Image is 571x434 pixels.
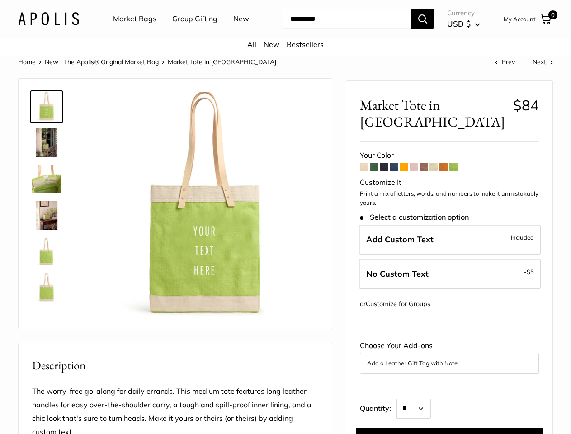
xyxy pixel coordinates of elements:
[32,357,318,374] h2: Description
[540,14,551,24] a: 0
[513,96,539,114] span: $84
[287,40,324,49] a: Bestsellers
[495,58,515,66] a: Prev
[447,19,471,28] span: USD $
[548,10,557,19] span: 0
[447,7,480,19] span: Currency
[30,271,63,304] a: Market Tote in Chartreuse
[533,58,553,66] a: Next
[360,396,396,419] label: Quantity:
[359,225,541,255] label: Add Custom Text
[233,12,249,26] a: New
[113,12,156,26] a: Market Bags
[18,58,36,66] a: Home
[247,40,256,49] a: All
[511,232,534,243] span: Included
[367,358,532,368] button: Add a Leather Gift Tag with Note
[360,149,539,162] div: Your Color
[32,273,61,302] img: Market Tote in Chartreuse
[32,201,61,230] img: Market Tote in Chartreuse
[360,298,430,310] div: or
[172,12,217,26] a: Group Gifting
[30,90,63,123] a: Market Tote in Chartreuse
[360,189,539,207] p: Print a mix of letters, words, and numbers to make it unmistakably yours.
[32,92,61,121] img: Market Tote in Chartreuse
[168,58,276,66] span: Market Tote in [GEOGRAPHIC_DATA]
[447,17,480,31] button: USD $
[360,176,539,189] div: Customize It
[360,97,506,130] span: Market Tote in [GEOGRAPHIC_DATA]
[45,58,159,66] a: New | The Apolis® Original Market Bag
[366,300,430,308] a: Customize for Groups
[366,269,429,279] span: No Custom Text
[30,199,63,231] a: Market Tote in Chartreuse
[32,237,61,266] img: Market Tote in Chartreuse
[527,268,534,275] span: $5
[524,266,534,277] span: -
[283,9,411,29] input: Search...
[359,259,541,289] label: Leave Blank
[91,92,318,320] img: Market Tote in Chartreuse
[366,234,434,245] span: Add Custom Text
[30,235,63,268] a: Market Tote in Chartreuse
[504,14,536,24] a: My Account
[411,9,434,29] button: Search
[360,340,539,374] div: Choose Your Add-ons
[30,127,63,159] a: Market Tote in Chartreuse
[360,213,469,222] span: Select a customization option
[30,163,63,195] a: Market Tote in Chartreuse
[32,165,61,193] img: Market Tote in Chartreuse
[264,40,279,49] a: New
[32,128,61,157] img: Market Tote in Chartreuse
[18,56,276,68] nav: Breadcrumb
[18,12,79,25] img: Apolis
